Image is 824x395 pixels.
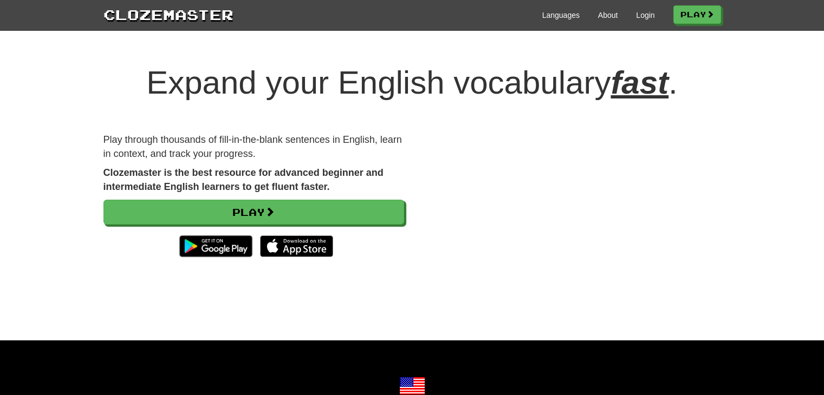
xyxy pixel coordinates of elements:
p: Play through thousands of fill-in-the-blank sentences in English, learn in context, and track you... [103,133,404,161]
a: Play [103,200,404,225]
img: Download_on_the_App_Store_Badge_US-UK_135x40-25178aeef6eb6b83b96f5f2d004eda3bffbb37122de64afbaef7... [260,235,333,257]
em: fast [611,64,669,101]
a: Play [673,5,721,24]
a: About [598,10,618,21]
strong: Clozemaster is the best resource for advanced beginner and intermediate English learners to get f... [103,167,384,192]
img: Get it on Google Play [174,230,258,262]
a: Login [636,10,654,21]
a: Languages [542,10,580,21]
a: Clozemaster [103,4,233,24]
h1: Expand your English vocabulary . [103,65,721,101]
